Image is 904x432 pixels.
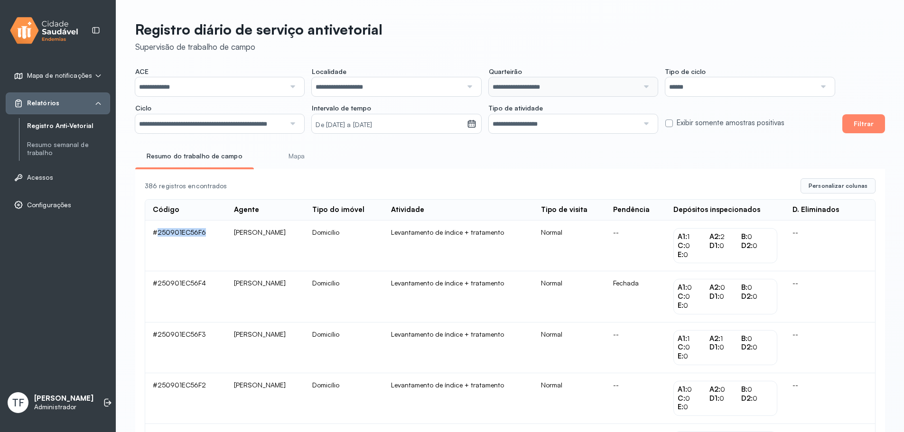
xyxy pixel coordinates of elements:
[741,385,773,394] div: 0
[741,342,753,351] span: D2:
[27,122,110,130] a: Registro Anti-Vetorial
[27,201,71,209] span: Configurações
[533,373,606,424] td: Normal
[677,119,784,128] label: Exibir somente amostras positivas
[27,72,92,80] span: Mapa de notificações
[678,394,709,403] div: 0
[741,232,773,241] div: 0
[678,232,687,241] span: A1:
[489,104,543,112] span: Tipo de atividade
[383,373,533,424] td: Levantamento de índice + tratamento
[741,283,773,292] div: 0
[135,104,151,112] span: Ciclo
[792,205,839,214] div: D. Eliminados
[135,42,382,52] div: Supervisão de trabalho de campo
[312,104,371,112] span: Intervalo de tempo
[533,322,606,373] td: Normal
[678,403,709,412] div: 0
[665,67,706,76] span: Tipo de ciclo
[135,148,254,164] a: Resumo do trabalho de campo
[842,114,885,133] button: Filtrar
[741,394,773,403] div: 0
[678,394,685,403] span: C:
[391,205,424,214] div: Atividade
[709,283,741,292] div: 0
[678,241,685,250] span: C:
[673,205,760,214] div: Depósitos inspecionados
[305,221,383,271] td: Domicílio
[606,322,666,373] td: --
[678,385,687,394] span: A1:
[785,221,857,271] td: --
[12,396,24,409] span: TF
[678,292,709,301] div: 0
[226,221,305,271] td: [PERSON_NAME]
[226,373,305,424] td: [PERSON_NAME]
[678,301,683,310] span: E:
[801,178,876,193] button: Personalizar colunas
[709,385,741,394] div: 0
[678,351,683,360] span: E:
[489,67,522,76] span: Quarteirão
[145,182,793,190] div: 386 registros encontrados
[741,232,747,241] span: B:
[305,322,383,373] td: Domicílio
[383,221,533,271] td: Levantamento de índice + tratamento
[678,250,709,259] div: 0
[14,200,102,210] a: Configurações
[135,67,149,76] span: ACE
[709,394,741,403] div: 0
[709,283,720,292] span: A2:
[606,271,666,322] td: Fechada
[709,334,741,343] div: 1
[741,292,753,301] span: D2:
[741,385,747,394] span: B:
[10,15,78,46] img: logo.svg
[678,343,709,352] div: 0
[709,292,719,301] span: D1:
[709,342,719,351] span: D1:
[27,174,53,182] span: Acessos
[145,271,226,322] td: #250901EC56F4
[678,292,685,301] span: C:
[709,292,741,301] div: 0
[312,205,364,214] div: Tipo do imóvel
[709,241,741,250] div: 0
[678,283,709,292] div: 0
[678,301,709,310] div: 0
[145,373,226,424] td: #250901EC56F2
[709,241,719,250] span: D1:
[741,241,773,250] div: 0
[741,334,747,343] span: B:
[741,241,753,250] span: D2:
[316,120,463,130] small: De [DATE] a [DATE]
[678,232,709,241] div: 1
[785,373,857,424] td: --
[785,271,857,322] td: --
[678,250,683,259] span: E:
[606,221,666,271] td: --
[145,322,226,373] td: #250901EC56F3
[153,205,179,214] div: Código
[709,232,741,241] div: 2
[261,148,332,164] a: Mapa
[27,139,110,159] a: Resumo semanal de trabalho
[741,343,773,352] div: 0
[305,373,383,424] td: Domicílio
[14,173,102,182] a: Acessos
[709,232,720,241] span: A2:
[541,205,587,214] div: Tipo de visita
[709,394,719,403] span: D1:
[709,334,720,343] span: A2:
[809,182,867,190] span: Personalizar colunas
[533,271,606,322] td: Normal
[741,283,747,292] span: B:
[709,385,720,394] span: A2:
[34,394,93,403] p: [PERSON_NAME]
[34,403,93,411] p: Administrador
[27,120,110,132] a: Registro Anti-Vetorial
[135,21,382,38] p: Registro diário de serviço antivetorial
[145,221,226,271] td: #250901EC56F6
[27,141,110,157] a: Resumo semanal de trabalho
[709,343,741,352] div: 0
